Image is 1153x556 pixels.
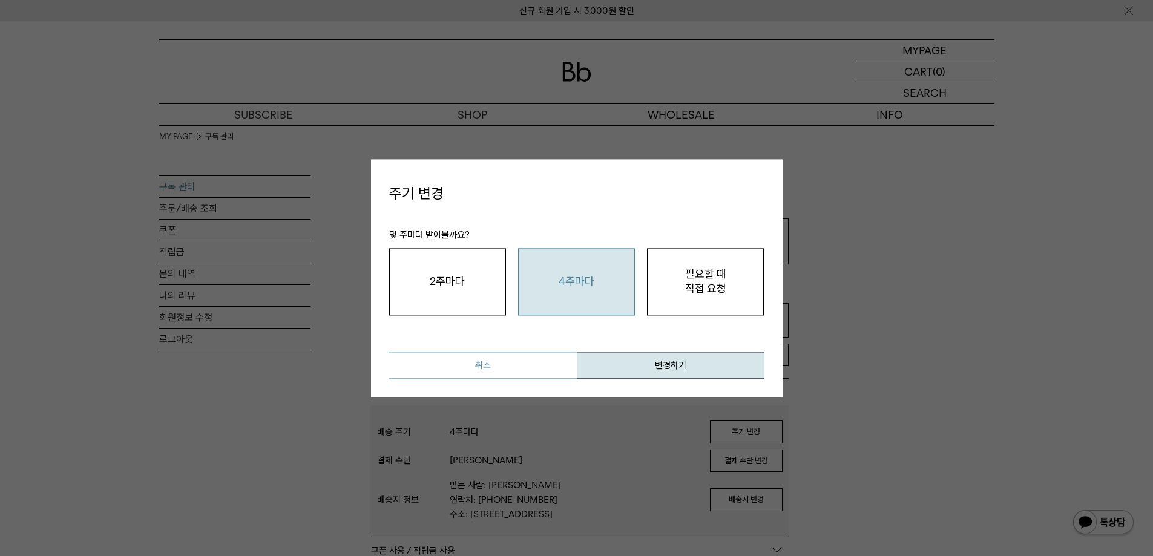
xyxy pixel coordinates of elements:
[577,352,764,379] button: 변경하기
[389,352,577,379] button: 취소
[389,228,764,249] p: 몇 주마다 받아볼까요?
[518,249,635,316] button: 4주마다
[389,249,506,316] button: 2주마다
[647,249,764,316] button: 필요할 때직접 요청
[389,177,764,210] h4: 주기 변경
